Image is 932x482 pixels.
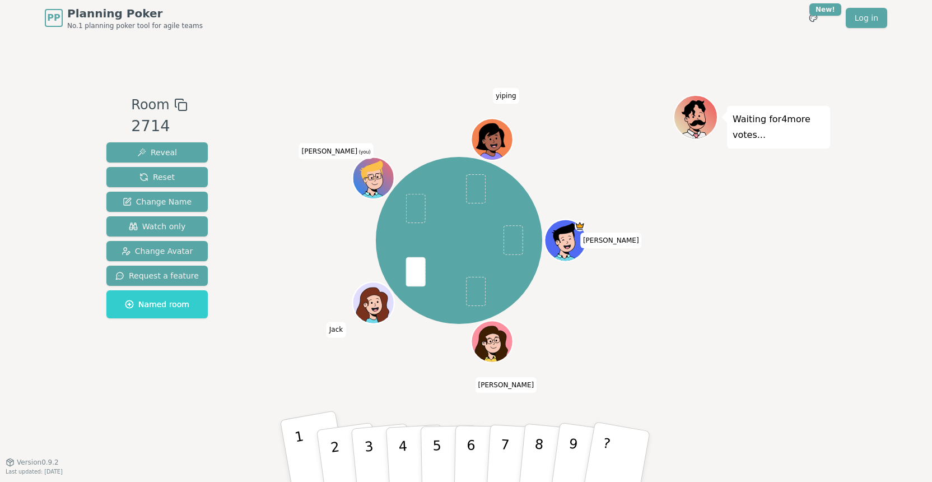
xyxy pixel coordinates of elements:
span: Click to change your name [327,322,346,337]
span: Version 0.9.2 [17,458,59,467]
span: Colin is the host [574,221,585,231]
button: Reset [106,167,208,187]
button: Named room [106,290,208,318]
span: Click to change your name [299,143,373,159]
button: Change Name [106,192,208,212]
button: Change Avatar [106,241,208,261]
span: Click to change your name [580,233,642,248]
span: PP [47,11,60,25]
span: Change Name [123,196,192,207]
button: Watch only [106,216,208,237]
span: Request a feature [115,270,199,281]
button: Version0.9.2 [6,458,59,467]
span: Reset [139,172,175,183]
span: Click to change your name [493,88,519,104]
p: Waiting for 4 more votes... [733,112,824,143]
span: Room [131,95,169,115]
a: Log in [846,8,887,28]
span: No.1 planning poker tool for agile teams [67,21,203,30]
span: Planning Poker [67,6,203,21]
span: Change Avatar [122,245,193,257]
span: Click to change your name [475,377,537,393]
div: 2714 [131,115,187,138]
span: Last updated: [DATE] [6,469,63,475]
button: Request a feature [106,266,208,286]
span: Reveal [137,147,177,158]
button: Click to change your avatar [353,158,393,197]
button: Reveal [106,142,208,163]
div: New! [809,3,841,16]
a: PPPlanning PokerNo.1 planning poker tool for agile teams [45,6,203,30]
button: New! [803,8,823,28]
span: Watch only [129,221,186,232]
span: Named room [125,299,189,310]
span: (you) [357,149,371,154]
